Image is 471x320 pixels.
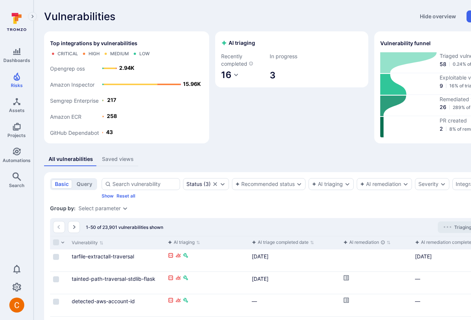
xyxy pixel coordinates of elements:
button: Recommended status [235,181,295,187]
div: Cell for aiCtx.triageFinishedAt [249,294,340,316]
div: Cell for aiCtx [165,272,249,294]
span: 3 [270,69,314,81]
button: Go to the next page [68,221,80,233]
button: Expand dropdown [403,181,409,187]
div: Cell for aiCtx.remediationStatus [340,272,412,294]
button: AI triaging [312,181,343,187]
span: Dashboards [3,58,30,63]
div: Status [186,181,202,187]
div: Cell for aiCtx [165,249,249,271]
div: Critical [58,51,78,57]
div: ( 3 ) [186,181,211,187]
button: Show [102,193,114,199]
span: Select all rows [53,239,59,245]
span: Search [9,183,24,188]
button: Expand dropdown [296,181,302,187]
button: Severity [418,181,439,187]
div: Cell for Vulnerability [69,249,165,271]
text: 15.96K [183,81,201,87]
div: Cell for Vulnerability [69,294,165,316]
text: Semgrep Enterprise [50,97,99,104]
div: Cell for aiCtx.remediationStatus [340,294,412,316]
div: Exploitable [175,252,181,260]
button: Sort by function header() { return /*#__PURE__*/react__WEBPACK_IMPORTED_MODULE_0__.createElement(... [168,239,200,245]
a: detected-aws-account-id [72,298,135,304]
button: Status(3) [186,181,211,187]
button: Expand dropdown [440,181,446,187]
span: Risks [11,83,23,88]
div: grouping parameters [78,205,128,211]
div: Cell for aiCtx [165,294,249,316]
div: AI triage completed date [252,239,309,246]
div: Saved views [102,155,134,163]
text: Opengrep oss [50,65,85,72]
span: Vulnerabilities [44,10,115,22]
div: Exploitable [175,275,181,283]
div: AI triaging [168,239,195,246]
img: ACg8ocJuq_DPPTkXyD9OlTnVLvDrpObecjcADscmEHLMiTyEnTELew=s96-c [9,298,24,313]
img: Loading... [444,226,451,228]
h2: AI triaging [221,39,255,47]
button: query [73,180,96,189]
svg: Top integrations by vulnerabilities bar [50,60,203,137]
span: 16 [221,69,232,80]
div: Reachable [168,275,174,283]
div: Fixable [183,252,189,260]
button: basic [52,180,72,189]
div: Exploitable [175,297,181,305]
div: Cell for Vulnerability [69,272,165,294]
h2: Vulnerability funnel [380,40,431,47]
button: Go to the previous page [53,221,65,233]
input: Search vulnerability [112,180,177,188]
div: Fixable [183,275,189,283]
span: Group by: [50,205,75,212]
div: Top integrations by vulnerabilities [44,31,209,143]
a: tarfile-extractall-traversal [72,253,134,260]
button: 16 [221,69,239,81]
text: 43 [106,129,113,135]
button: Select parameter [78,205,121,211]
span: Assets [9,108,25,113]
text: 258 [107,113,117,119]
button: Sort by Vulnerability [72,240,103,246]
span: Select row [53,299,59,305]
button: Hide overview [415,10,461,22]
div: Camilo Rivera [9,298,24,313]
text: Amazon Inspector [50,81,94,87]
div: AI remediation [343,239,385,246]
div: [DATE] [252,252,337,260]
button: Expand dropdown [220,181,226,187]
span: Top integrations by vulnerabilities [50,40,137,47]
span: 58 [440,60,446,68]
text: Amazon ECR [50,113,81,119]
a: tainted-path-traversal-stdlib-flask [72,276,155,282]
div: Cell for aiCtx.remediationStatus [340,249,412,271]
button: Clear selection [212,181,218,187]
button: Sort by function header() { return /*#__PURE__*/react__WEBPACK_IMPORTED_MODULE_0__.createElement(... [343,239,391,245]
span: Select row [53,276,59,282]
div: High [89,51,100,57]
text: 2.94K [119,65,134,71]
span: Select row [53,254,59,260]
button: Expand navigation menu [28,12,37,21]
text: GitHub Dependabot [50,129,99,136]
div: Medium [110,51,129,57]
div: Cell for selection [50,294,69,316]
button: Expand dropdown [122,205,128,211]
span: 9 [440,82,443,90]
div: All vulnerabilities [49,155,93,163]
button: Expand dropdown [344,181,350,187]
span: Automations [3,158,31,163]
button: AI remediation [360,181,401,187]
i: Expand navigation menu [30,13,35,20]
svg: AI triaged vulnerabilities in the last 7 days [249,61,253,66]
button: Sort by function header() { return /*#__PURE__*/react__WEBPACK_IMPORTED_MODULE_0__.createElement(... [252,239,314,245]
button: Reset all [117,193,135,199]
div: Low [139,51,150,57]
div: Fixable [183,297,189,305]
